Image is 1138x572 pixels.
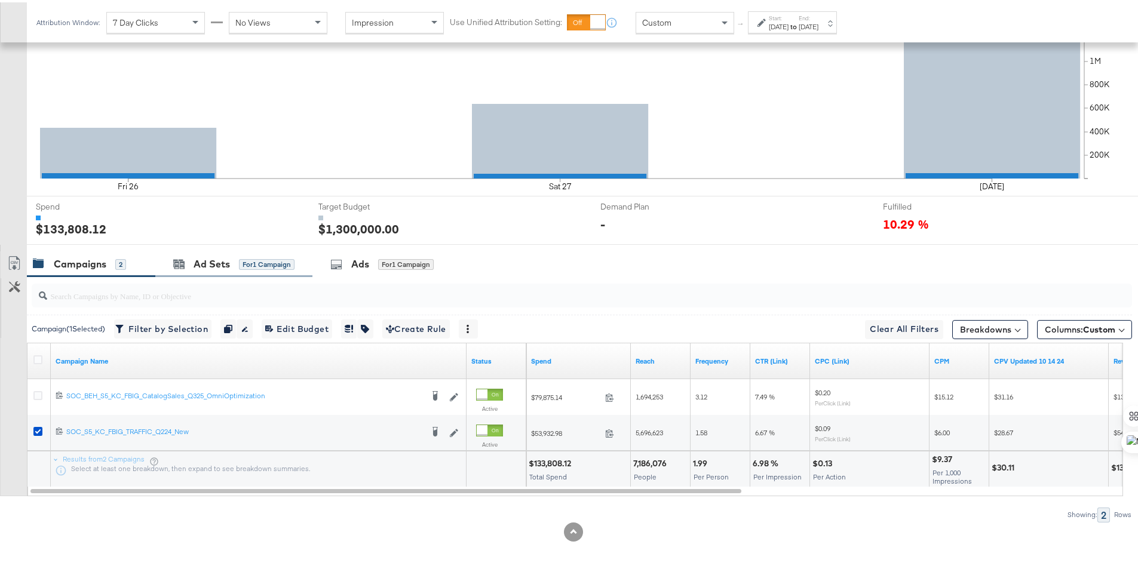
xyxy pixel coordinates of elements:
span: Per Action [813,470,846,479]
a: The total amount spent to date. [531,354,626,364]
span: $79,875.14 [531,390,600,399]
span: Impression [352,15,394,26]
a: Updated Adobe CPV [994,354,1104,364]
span: Target Budget [318,199,408,210]
span: Spend [36,199,125,210]
div: 6.98 % [753,456,782,467]
div: $9.37 [932,451,956,463]
div: Campaigns [54,255,106,269]
input: Search Campaigns by Name, ID or Objective [47,277,1031,300]
sub: Per Click (Link) [815,397,851,404]
div: - [600,213,605,230]
span: Fulfilled [883,199,973,210]
span: $0.09 [815,422,830,430]
span: Custom [642,15,671,26]
label: Active [476,402,503,410]
button: Breakdowns [952,318,1028,337]
span: Per Impression [753,470,802,479]
div: Ad Sets [194,255,230,269]
div: for 1 Campaign [239,257,295,267]
div: Showing: [1067,508,1097,516]
button: Create Rule [382,317,450,336]
a: The average cost for each link click you've received from your ad. [815,354,925,364]
div: 1.99 [693,456,711,467]
span: 6.67 % [755,426,775,435]
label: Use Unified Attribution Setting: [450,14,562,26]
span: Total Spend [529,470,567,479]
div: $133,808.12 [36,218,106,235]
div: $133,808.12 [529,456,575,467]
a: The number of people your ad was served to. [636,354,686,364]
div: Campaign ( 1 Selected) [32,321,105,332]
button: Filter by Selection [114,317,211,336]
div: $30.11 [992,460,1018,471]
span: 5,696,623 [636,426,663,435]
div: [DATE] [769,20,789,29]
div: Ads [351,255,369,269]
span: $543.55 [1114,426,1136,435]
div: 2 [115,257,126,267]
span: Columns: [1045,321,1115,333]
div: 2 [1097,505,1110,520]
span: Per 1,000 Impressions [933,466,972,483]
div: SOC_S5_KC_FBIG_TRAFFIC_Q224_New [66,425,422,434]
label: End: [799,12,818,20]
div: for 1 Campaign [378,257,434,267]
a: SOC_BEH_S5_KC_FBIG_CatalogSales_Q325_OmniOptimization [66,389,422,401]
span: 1.58 [695,426,707,435]
span: Filter by Selection [118,319,208,334]
button: Clear All Filters [865,318,943,337]
a: The average cost you've paid to have 1,000 impressions of your ad. [934,354,984,364]
text: Sat 27 [549,179,572,189]
sub: Per Click (Link) [815,433,851,440]
span: Custom [1083,322,1115,333]
span: 10.29 % [883,213,929,229]
text: [DATE] [980,179,1004,189]
span: $0.20 [815,386,830,395]
div: $1,300,000.00 [318,218,399,235]
span: ↑ [735,20,747,24]
a: SOC_S5_KC_FBIG_TRAFFIC_Q224_New [66,425,422,436]
div: Rows [1114,508,1132,516]
span: People [634,470,657,479]
span: Create Rule [386,319,446,334]
span: Clear All Filters [870,319,938,334]
div: SOC_BEH_S5_KC_FBIG_CatalogSales_Q325_OmniOptimization [66,389,422,398]
span: $6.00 [934,426,950,435]
a: The average number of times your ad was served to each person. [695,354,746,364]
a: The number of clicks received on a link in your ad divided by the number of impressions. [755,354,805,364]
span: Per Person [694,470,729,479]
div: Attribution Window: [36,16,100,24]
span: $28.67 [994,426,1013,435]
button: Edit Budget [262,317,332,336]
label: Start: [769,12,789,20]
a: Your campaign name. [56,354,462,364]
text: Fri 26 [118,179,139,189]
span: Demand Plan [600,199,690,210]
label: Active [476,438,503,446]
div: [DATE] [799,20,818,29]
span: No Views [235,15,271,26]
span: 3.12 [695,390,707,399]
span: Edit Budget [265,319,329,334]
button: Columns:Custom [1037,318,1132,337]
span: 7 Day Clicks [113,15,158,26]
span: $31.16 [994,390,1013,399]
span: $53,932.98 [531,426,600,435]
span: 7.49 % [755,390,775,399]
div: $0.13 [812,456,836,467]
a: Shows the current state of your Ad Campaign. [471,354,522,364]
strong: to [789,20,799,29]
span: $15.12 [934,390,953,399]
div: 7,186,076 [633,456,670,467]
span: 1,694,253 [636,390,663,399]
